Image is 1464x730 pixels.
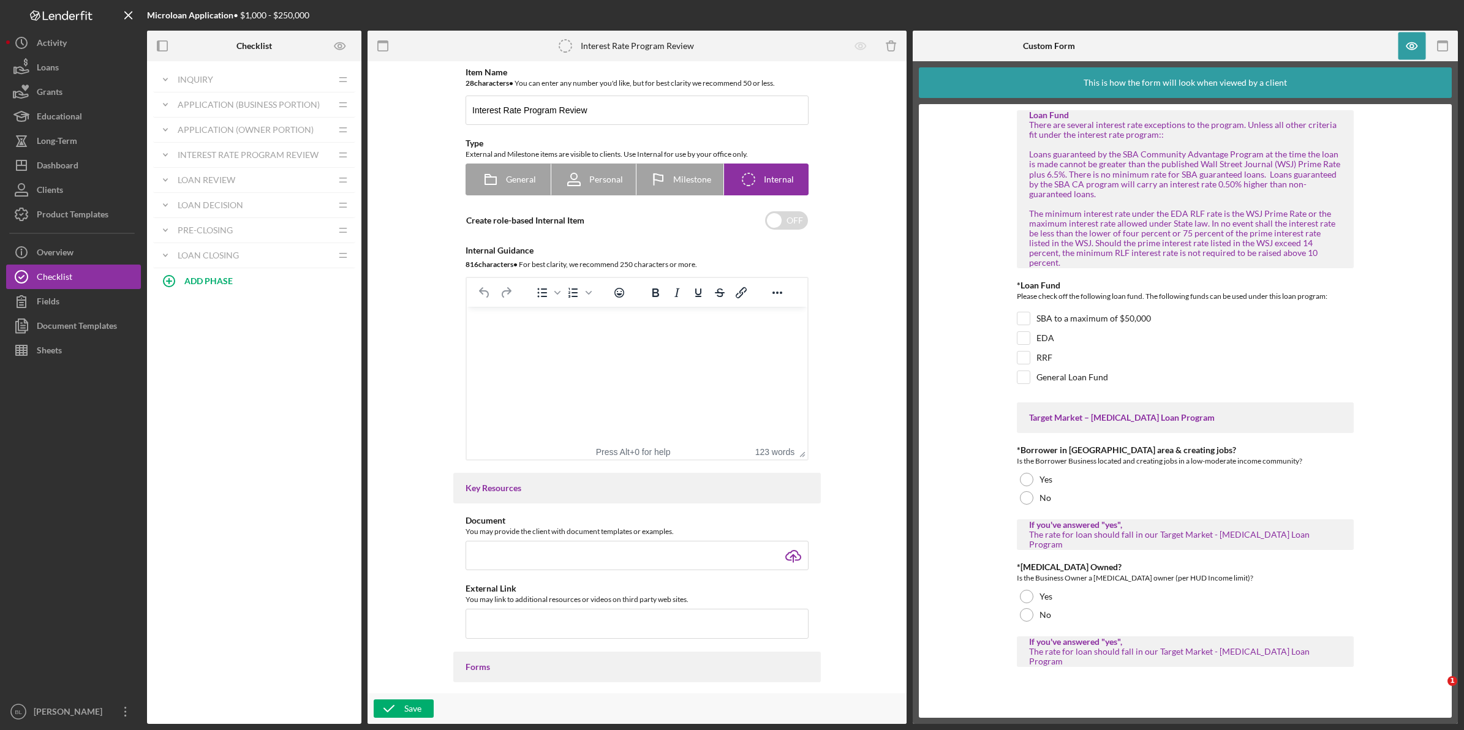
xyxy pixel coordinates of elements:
div: Internal Guidance [466,246,809,255]
button: Undo [474,284,495,301]
b: 816 character s • [466,260,518,269]
div: Overview [37,240,74,268]
button: Save [374,699,434,718]
button: Reveal or hide additional toolbar items [767,284,788,301]
div: You may provide the client with document templates or examples. [466,525,809,538]
button: Dashboard [6,153,141,178]
div: Product Templates [37,202,108,230]
div: PRE-CLOSING [178,225,331,235]
div: Is the Business Owner a [MEDICAL_DATA] owner (per HUD Income limit)? [1017,572,1354,584]
label: No [1040,610,1051,620]
div: Interest Rate Program Review [178,150,331,160]
button: Clients [6,178,141,202]
label: No [1040,493,1051,503]
div: Save [404,699,421,718]
div: Interest Rate Program Review [581,41,694,51]
button: Grants [6,80,141,104]
div: APPLICATION (OWNER PORTION) [178,125,331,135]
div: Fields [37,289,59,317]
div: [PERSON_NAME] [31,699,110,727]
button: Italic [666,284,687,301]
button: Loans [6,55,141,80]
div: Item Name [466,67,809,77]
div: The rate for loan should fall in our Target Market - [MEDICAL_DATA] Loan Program [1029,647,1341,666]
div: The rate for loan should fall in our Target Market - [MEDICAL_DATA] Loan Program [1029,530,1341,549]
div: APPLICATION (BUSINESS PORTION) [178,100,331,110]
div: LOAN CLOSING [178,250,331,260]
a: Activity [6,31,141,55]
button: Overview [6,240,141,265]
a: Fields [6,289,141,314]
div: Is the Borrower Business located and creating jobs in a low-moderate income community? [1017,455,1354,467]
div: *Loan Fund [1017,280,1354,290]
text: BL [15,709,22,715]
span: Milestone [673,175,711,184]
button: Sheets [6,338,141,363]
button: 123 words [755,447,795,457]
div: *Borrower in [GEOGRAPHIC_DATA] area & creating jobs? [1017,445,1354,455]
a: Product Templates [6,202,141,227]
label: Yes [1040,592,1052,601]
div: Clients [37,178,63,205]
div: External and Milestone items are visible to clients. Use Internal for use by your office only. [466,148,809,160]
b: Checklist [236,41,272,51]
div: Key Resources [466,483,809,493]
div: Loan Fund [1029,110,1341,120]
button: ADD PHASE [153,268,355,293]
b: ADD PHASE [184,276,233,286]
div: External Link [466,584,809,593]
button: BL[PERSON_NAME] [6,699,141,724]
div: Target Market – [MEDICAL_DATA] Loan Program [1029,413,1341,423]
div: You can enter any number you'd like, but for best clarity we recommend 50 or less. [466,77,809,89]
button: Bold [645,284,666,301]
button: Preview as [326,32,354,60]
div: Document Templates [37,314,117,341]
button: Strikethrough [709,284,730,301]
iframe: Intercom live chat [1422,676,1452,706]
div: Long-Term [37,129,77,156]
label: EDA [1036,332,1054,344]
div: Sheets [37,338,62,366]
button: Insert/edit link [731,284,752,301]
div: *[MEDICAL_DATA] Owned? [1017,562,1354,572]
div: Document [466,516,809,525]
div: Checklist [37,265,72,292]
div: Educational [37,104,82,132]
button: Underline [688,284,709,301]
iframe: Rich Text Area [467,307,807,444]
div: INQUIRY [178,75,331,85]
div: Press the Up and Down arrow keys to resize the editor. [794,444,807,459]
button: Checklist [6,265,141,289]
div: Type [466,138,809,148]
div: Loans [37,55,59,83]
a: Document Templates [6,314,141,338]
b: 28 character s • [466,78,513,88]
label: SBA to a maximum of $50,000 [1036,312,1151,325]
div: Dashboard [37,153,78,181]
button: Educational [6,104,141,129]
div: There are several interest rate exceptions to the program. Unless all other criteria fit under th... [1029,120,1341,268]
button: Long-Term [6,129,141,153]
span: General [506,175,536,184]
button: Emojis [609,284,630,301]
div: Grants [37,80,62,107]
div: Bullet list [532,284,562,301]
label: General Loan Fund [1036,371,1108,383]
div: LOAN REVIEW [178,175,331,185]
span: 1 [1447,676,1457,686]
div: Please check off the following loan fund. The following funds can be used under this loan program: [1017,290,1354,306]
b: Custom Form [1023,41,1075,51]
div: • $1,000 - $250,000 [147,10,309,20]
div: Press Alt+0 for help [579,447,687,457]
div: If you've answered "yes", [1029,637,1341,647]
label: Yes [1040,475,1052,484]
